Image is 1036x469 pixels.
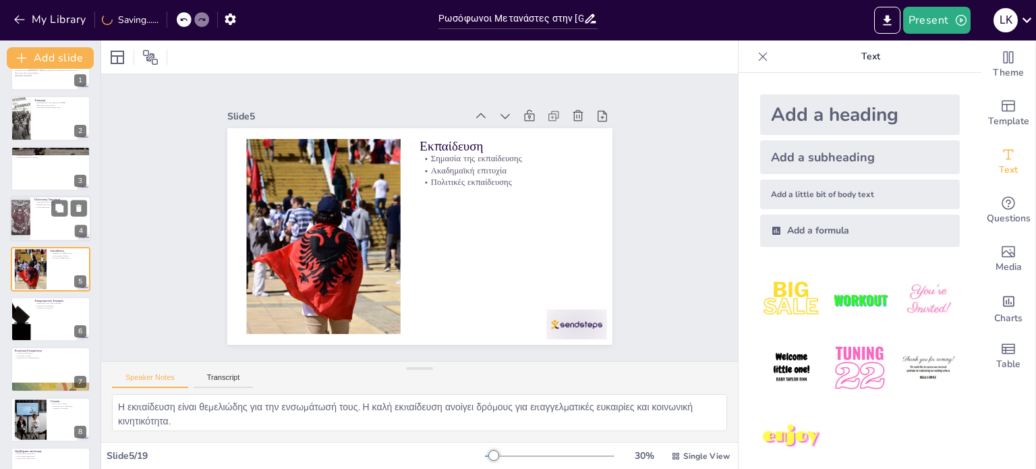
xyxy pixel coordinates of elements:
div: Add a heading [760,94,960,135]
span: Media [996,260,1022,275]
div: 8 [11,397,90,442]
p: Generated with [URL] [15,74,86,77]
div: 6 [74,325,86,337]
div: Slide 5 / 19 [107,449,485,462]
div: 1 [11,46,90,90]
span: Text [999,163,1018,177]
p: Εισαγωγή [34,98,86,102]
p: Text [774,40,968,73]
button: My Library [10,9,92,30]
p: Πολιτισμική σύγκρουση [15,455,86,458]
p: Πολιτιστική Ταυτότητα [34,198,87,202]
p: Ρόλος της γλώσσας [51,402,86,405]
p: Γλώσσα [51,399,86,403]
img: 1.jpeg [760,269,823,331]
div: 3 [74,175,86,187]
p: Σημαντικό ποσοστό πληθυσμού [15,151,86,154]
div: Add images, graphics, shapes or video [981,235,1035,283]
div: 2 [11,96,90,140]
img: 3.jpeg [897,269,960,331]
p: Επίδραση στην κοινωνία [34,103,86,106]
span: Single View [683,451,730,462]
span: Template [988,114,1029,129]
div: 4 [75,225,87,238]
p: Προκλήσεις στην αγορά εργασίας [34,302,86,304]
p: Μόνιμη εγκατάσταση [15,154,86,157]
span: Position [142,49,159,65]
p: Προβλήματα ταυτότητας [15,452,86,455]
span: Table [996,357,1020,372]
p: Αίσθηση του ανήκειν [51,407,86,410]
img: 6.jpeg [897,337,960,399]
div: 4 [10,196,91,242]
p: Πολιτικές εκπαίδευσης [420,176,593,188]
div: Saving...... [102,13,159,26]
div: Add a little bit of body text [760,180,960,209]
button: l k [994,7,1018,34]
div: 1 [74,74,86,86]
div: Slide 5 [227,110,467,123]
div: 3 [11,146,90,191]
p: Ακαδημαϊκή επιτυχία [420,165,593,177]
span: Theme [993,65,1024,80]
button: Duplicate Slide [51,200,67,217]
button: Delete Slide [71,200,87,217]
p: Αίσθηση του ανήκειν [15,352,86,355]
p: Μετανάστευση στη δεκαετία του 1990 [34,101,86,104]
p: Αυτή η παρουσίαση εξετάζει τη ζωή και την ενσωμάτωση της δεύτερης γενιάς Ρωσόφωνων μεταναστών στη... [15,67,86,74]
img: 7.jpeg [760,406,823,468]
button: Export to PowerPoint [874,7,900,34]
p: Κοινωνική και πολιτιστική δομή [34,106,86,109]
p: Χαρακτηριστικά της ομάδας [15,157,86,159]
div: 6 [11,297,90,341]
div: 2 [74,125,86,137]
button: Speaker Notes [112,373,188,388]
img: 2.jpeg [828,269,891,331]
p: Σημασία της εκπαίδευσης [420,153,593,165]
div: 30 % [628,449,660,462]
div: Get real-time input from your audience [981,186,1035,235]
div: 8 [74,426,86,438]
div: Add a table [981,332,1035,381]
button: Add slide [7,47,94,69]
span: Questions [987,211,1031,226]
p: Διπλή ταυτότητα [34,206,87,209]
p: Οικονομική κατάσταση [34,304,86,307]
p: Αίσθηση του ανήκειν [34,307,86,310]
textarea: Η εκπαίδευση είναι θεμελιώδης για την ενσωμάτωσή τους. Η καλή εκπαίδευση ανοίγει δρόμους για επαγ... [112,394,727,431]
p: Ακαδημαϊκή επιτυχία [51,254,86,257]
p: Κοινωνικές σχέσεις [15,354,86,357]
div: Layout [107,47,128,68]
div: Add a formula [760,215,960,247]
div: 7 [11,347,90,391]
p: Εκπαίδευση [51,248,86,252]
div: 5 [74,275,86,287]
p: Κοινωνική Ενσωμάτωση [15,349,86,353]
p: Εκπαίδευση [420,137,593,155]
button: Transcript [194,373,254,388]
p: Ψυχολογικές προκλήσεις [15,458,86,460]
p: Προβλήματα ταυτότητας [15,449,86,453]
div: 7 [74,376,86,388]
p: Ενσωμάτωση στην κοινωνία [34,204,87,206]
div: Change the overall theme [981,40,1035,89]
p: Συμμετοχή σε δραστηριότητες [15,357,86,360]
div: Add a subheading [760,140,960,174]
div: l k [994,8,1018,32]
img: 4.jpeg [760,337,823,399]
div: Add ready made slides [981,89,1035,138]
div: 5 [11,247,90,292]
div: Add charts and graphs [981,283,1035,332]
p: Σημασία της εκπαίδευσης [51,252,86,254]
p: Επαγγελματικές Ευκαιρίες [34,299,86,303]
p: Πολιτικές εκπαίδευσης [51,256,86,259]
p: Διατήρηση κληρονομιάς [34,201,87,204]
span: Charts [994,311,1023,326]
button: Present [903,7,971,34]
input: Insert title [438,9,583,28]
p: Δημογραφικά Στοιχεία [15,148,86,153]
div: Add text boxes [981,138,1035,186]
img: 5.jpeg [828,337,891,399]
p: Κοινωνική αλληλεπίδραση [51,405,86,408]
